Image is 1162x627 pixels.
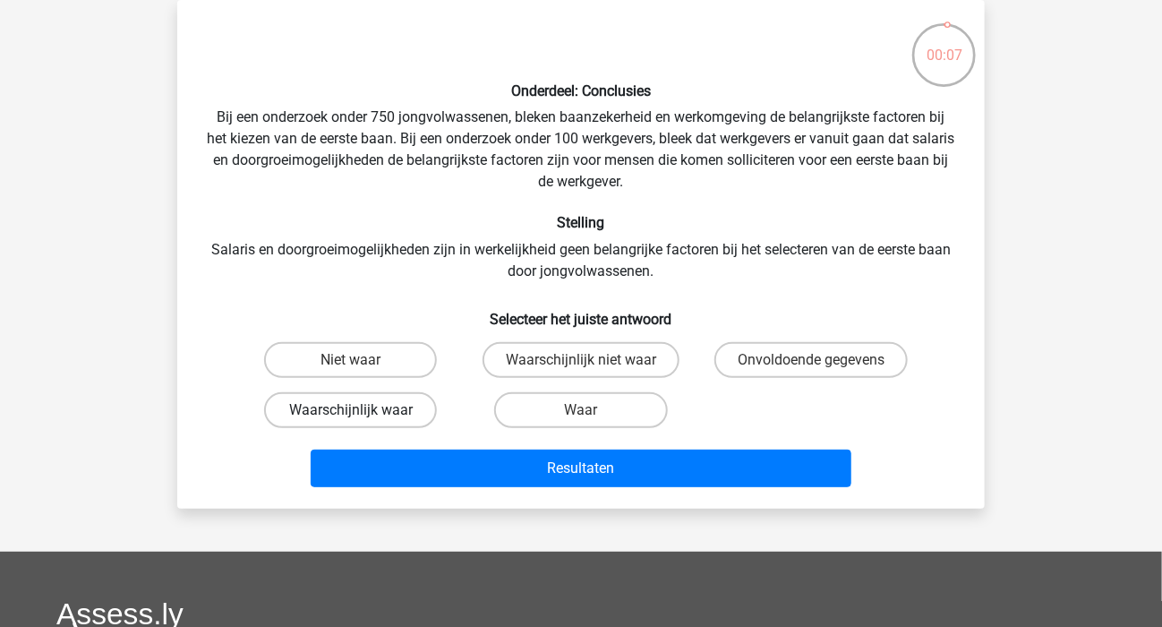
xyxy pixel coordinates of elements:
[714,342,908,378] label: Onvoldoende gegevens
[206,214,956,231] h6: Stelling
[264,392,437,428] label: Waarschijnlijk waar
[494,392,667,428] label: Waar
[311,450,852,487] button: Resultaten
[483,342,679,378] label: Waarschijnlijk niet waar
[206,82,956,99] h6: Onderdeel: Conclusies
[264,342,437,378] label: Niet waar
[910,21,978,66] div: 00:07
[184,14,978,494] div: Bij een onderzoek onder 750 jongvolwassenen, bleken baanzekerheid en werkomgeving de belangrijkst...
[206,296,956,328] h6: Selecteer het juiste antwoord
